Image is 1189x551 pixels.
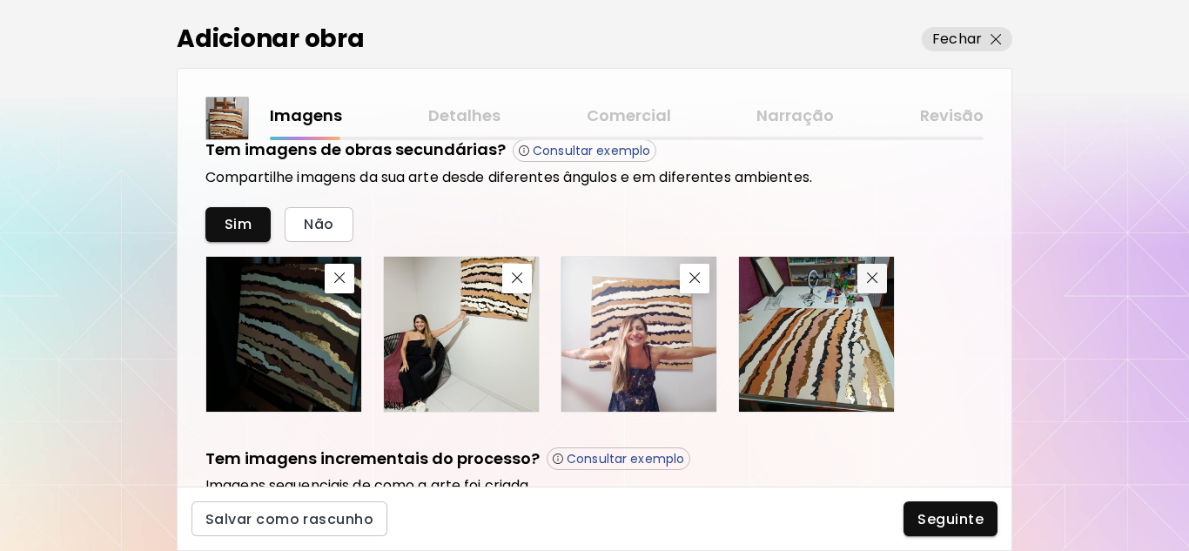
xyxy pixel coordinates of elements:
p: Consultar exemplo [567,451,684,467]
div: delete [738,256,895,413]
button: delete [857,264,887,293]
img: delete [512,272,523,284]
img: delete [334,272,346,284]
span: Salvar como rascunho [205,510,373,528]
div: delete [205,256,362,413]
h5: Tem imagens incrementais do processo? [205,447,540,471]
img: thumbnail [206,97,248,139]
div: delete [383,256,540,413]
button: Consultar exemplo [513,139,656,162]
button: Salvar como rascunho [191,501,387,536]
span: Não [304,215,333,233]
div: delete [561,256,717,413]
button: delete [680,264,709,293]
button: Consultar exemplo [547,447,690,470]
button: delete [325,264,354,293]
h6: Imagens sequenciais de como a arte foi criada [205,477,984,494]
button: delete [502,264,532,293]
h5: Tem imagens de obras secundárias? [205,138,506,162]
button: Seguinte [904,501,998,536]
p: Consultar exemplo [533,143,650,158]
img: delete [867,272,878,284]
h6: Compartilhe imagens da sua arte desde diferentes ângulos e em diferentes ambientes. [205,169,984,186]
img: delete [689,272,701,284]
button: Sim [205,207,271,242]
span: Seguinte [917,510,984,528]
span: Sim [225,215,252,233]
button: Não [285,207,353,242]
